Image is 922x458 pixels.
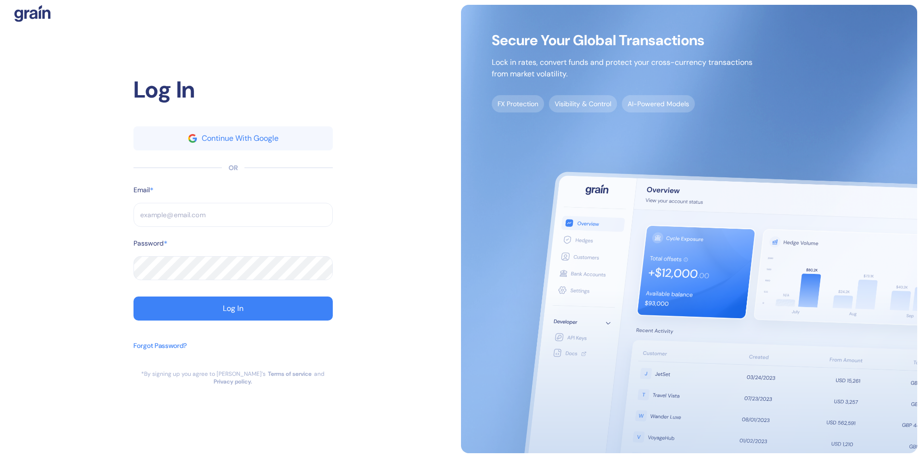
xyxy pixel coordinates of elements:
[133,185,150,195] label: Email
[133,203,333,227] input: example@email.com
[492,36,752,45] span: Secure Your Global Transactions
[14,5,50,22] img: logo
[314,370,325,378] div: and
[492,95,544,112] span: FX Protection
[133,126,333,150] button: googleContinue With Google
[214,378,252,385] a: Privacy policy.
[188,134,197,143] img: google
[133,297,333,321] button: Log In
[492,57,752,80] p: Lock in rates, convert funds and protect your cross-currency transactions from market volatility.
[229,163,238,173] div: OR
[622,95,695,112] span: AI-Powered Models
[133,73,333,107] div: Log In
[549,95,617,112] span: Visibility & Control
[133,341,187,351] div: Forgot Password?
[268,370,312,378] a: Terms of service
[133,238,164,248] label: Password
[202,135,279,142] div: Continue With Google
[461,5,917,453] img: signup-main-image
[223,305,243,312] div: Log In
[141,370,266,378] div: *By signing up you agree to [PERSON_NAME]’s
[133,336,187,370] button: Forgot Password?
